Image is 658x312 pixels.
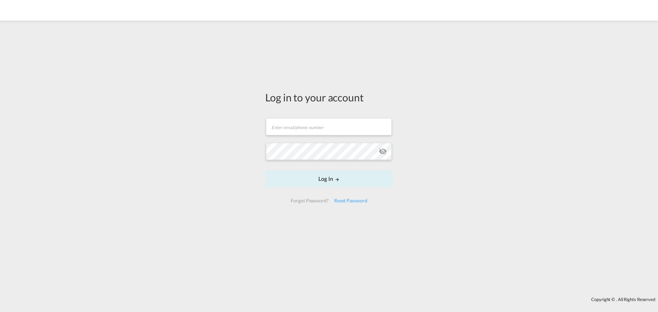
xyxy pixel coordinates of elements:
[331,195,370,207] div: Reset Password
[265,90,393,104] div: Log in to your account
[266,118,392,135] input: Enter email/phone number
[288,195,331,207] div: Forgot Password?
[265,170,393,187] button: LOGIN
[379,147,387,155] md-icon: icon-eye-off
